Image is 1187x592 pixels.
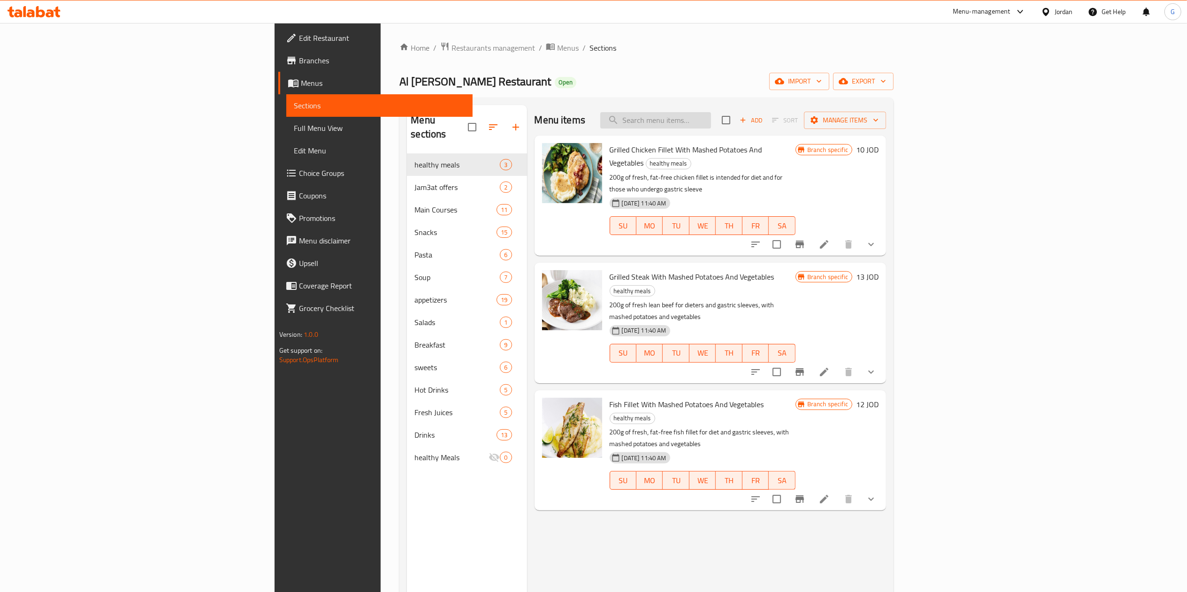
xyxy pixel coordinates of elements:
span: WE [693,346,712,360]
span: WE [693,474,712,487]
svg: Show Choices [865,493,877,505]
button: Add [736,113,766,128]
a: Menu disclaimer [278,229,473,252]
span: Salads [414,317,500,328]
div: items [500,339,512,350]
nav: breadcrumb [399,42,894,54]
button: sort-choices [744,488,767,510]
li: / [539,42,542,53]
span: 19 [497,296,511,304]
div: healthy Meals [414,452,489,463]
span: Jam3at offers [414,182,500,193]
span: Soup [414,272,500,283]
button: FR [743,344,769,363]
span: WE [693,219,712,233]
span: 5 [500,386,511,395]
span: healthy meals [610,286,655,296]
span: sweets [414,362,500,373]
span: 9 [500,341,511,349]
span: import [777,76,822,87]
span: 7 [500,273,511,282]
span: 1.0.0 [304,328,318,341]
div: Main Courses11 [407,198,527,221]
button: SA [769,216,796,235]
button: SU [610,216,636,235]
p: 200g of fresh, fat-free fish fillet for diet and gastric sleeves, with mashed potatoes and vegeta... [610,426,796,450]
a: Edit Restaurant [278,27,473,49]
button: WE [689,344,716,363]
div: items [500,249,512,260]
div: items [500,407,512,418]
button: FR [743,216,769,235]
a: Choice Groups [278,162,473,184]
span: 1 [500,318,511,327]
span: SU [614,219,633,233]
div: Hot Drinks5 [407,379,527,401]
div: Fresh Juices5 [407,401,527,424]
span: 0 [500,453,511,462]
button: FR [743,471,769,490]
span: TU [666,346,686,360]
div: Open [555,77,576,88]
span: Select to update [767,489,787,509]
img: Grilled Chicken Fillet With Mashed Potatoes And Vegetables [542,143,602,203]
span: healthy meals [646,158,691,169]
a: Grocery Checklist [278,297,473,319]
input: search [600,112,711,129]
span: Menu disclaimer [299,235,465,246]
button: show more [860,233,882,256]
span: G [1171,7,1175,17]
h6: 10 JOD [856,143,879,156]
span: 2 [500,183,511,192]
span: Grilled Chicken Fillet With Mashed Potatoes And Vegetables [610,143,762,170]
span: [DATE] 11:40 AM [618,199,670,208]
span: Breakfast [414,339,500,350]
a: Restaurants management [440,42,535,54]
a: Edit menu item [819,493,830,505]
div: items [497,429,512,440]
span: SA [773,219,792,233]
span: Hot Drinks [414,384,500,395]
div: sweets6 [407,356,527,379]
button: Branch-specific-item [789,488,811,510]
button: TH [716,344,743,363]
a: Promotions [278,207,473,229]
button: WE [689,471,716,490]
button: WE [689,216,716,235]
button: SU [610,344,636,363]
div: Snacks [414,227,497,238]
span: 3 [500,160,511,169]
a: Menus [546,42,579,54]
span: Sort sections [482,116,505,138]
div: Main Courses [414,204,497,215]
button: Branch-specific-item [789,361,811,383]
span: 13 [497,431,511,440]
span: Branch specific [804,400,852,409]
li: / [582,42,586,53]
button: SA [769,471,796,490]
span: Coverage Report [299,280,465,291]
span: Add item [736,113,766,128]
button: Branch-specific-item [789,233,811,256]
img: Fish Fillet With Mashed Potatoes And Vegetables [542,398,602,458]
button: delete [837,233,860,256]
a: Edit menu item [819,366,830,378]
span: FR [746,474,766,487]
span: Fresh Juices [414,407,500,418]
span: Sections [294,100,465,111]
span: Manage items [812,114,879,126]
span: MO [640,219,659,233]
span: Grilled Steak With Mashed Potatoes And Vegetables [610,270,774,284]
span: 6 [500,250,511,259]
p: 200g of fresh, fat-free chicken fillet is intended for diet and for those who undergo gastric sleeve [610,172,796,195]
button: TH [716,471,743,490]
span: SU [614,474,633,487]
span: Menus [301,77,465,89]
span: healthy meals [414,159,500,170]
span: Drinks [414,429,497,440]
span: Add [738,115,764,126]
